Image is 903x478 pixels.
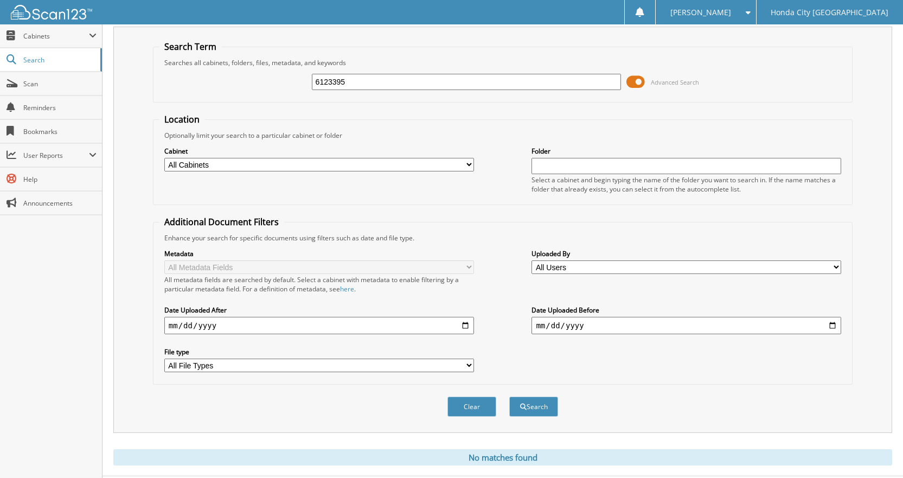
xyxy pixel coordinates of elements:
[23,199,97,208] span: Announcements
[164,146,474,156] label: Cabinet
[23,127,97,136] span: Bookmarks
[531,249,841,258] label: Uploaded By
[340,284,354,294] a: here
[164,249,474,258] label: Metadata
[159,216,284,228] legend: Additional Document Filters
[164,275,474,294] div: All metadata fields are searched by default. Select a cabinet with metadata to enable filtering b...
[159,113,205,125] legend: Location
[531,175,841,194] div: Select a cabinet and begin typing the name of the folder you want to search in. If the name match...
[670,9,731,16] span: [PERSON_NAME]
[509,397,558,417] button: Search
[531,305,841,315] label: Date Uploaded Before
[23,175,97,184] span: Help
[164,317,474,334] input: start
[113,449,892,466] div: No matches found
[159,131,847,140] div: Optionally limit your search to a particular cabinet or folder
[164,347,474,356] label: File type
[531,146,841,156] label: Folder
[23,31,89,41] span: Cabinets
[159,58,847,67] div: Searches all cabinets, folders, files, metadata, and keywords
[23,151,89,160] span: User Reports
[771,9,888,16] span: Honda City [GEOGRAPHIC_DATA]
[23,55,95,65] span: Search
[159,41,222,53] legend: Search Term
[651,78,699,86] span: Advanced Search
[11,5,92,20] img: scan123-logo-white.svg
[164,305,474,315] label: Date Uploaded After
[23,79,97,88] span: Scan
[849,426,903,478] iframe: Chat Widget
[159,233,847,243] div: Enhance your search for specific documents using filters such as date and file type.
[447,397,496,417] button: Clear
[531,317,841,334] input: end
[23,103,97,112] span: Reminders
